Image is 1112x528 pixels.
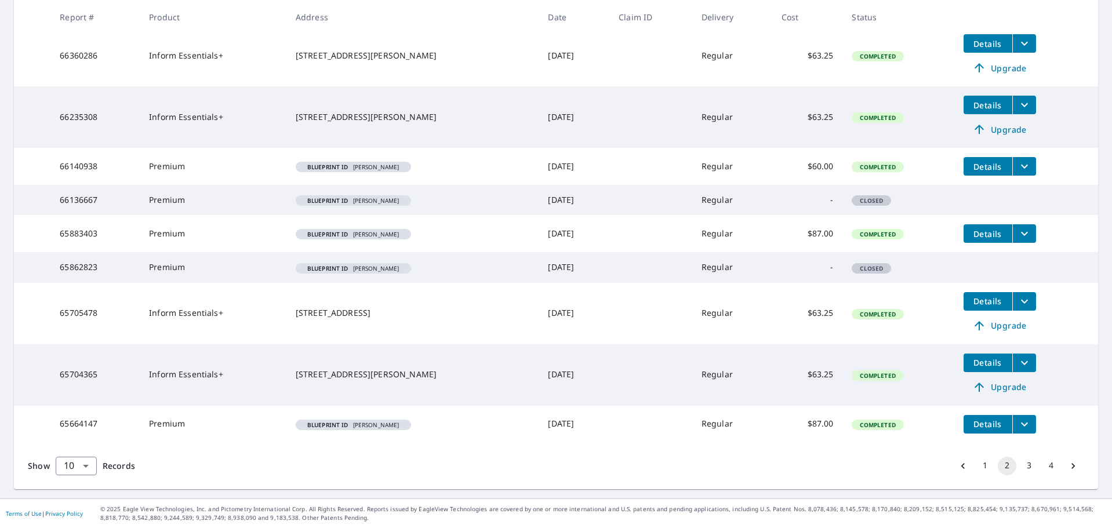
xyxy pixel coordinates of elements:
em: Blueprint ID [307,422,348,428]
td: $63.25 [772,344,843,406]
span: [PERSON_NAME] [300,198,406,203]
td: Inform Essentials+ [140,25,286,86]
span: [PERSON_NAME] [300,164,406,170]
button: filesDropdownBtn-65705478 [1012,292,1036,311]
td: [DATE] [539,406,609,443]
td: [DATE] [539,148,609,185]
td: Regular [692,252,772,282]
span: [PERSON_NAME] [300,265,406,271]
td: Regular [692,185,772,215]
td: Regular [692,406,772,443]
span: Details [971,418,1005,429]
td: 65705478 [50,283,140,344]
span: Records [103,460,135,471]
td: 66140938 [50,148,140,185]
span: Completed [853,372,902,380]
td: Inform Essentials+ [140,283,286,344]
button: detailsBtn-65664147 [964,415,1012,434]
td: [DATE] [539,344,609,406]
button: Go to previous page [954,457,972,475]
button: detailsBtn-66360286 [964,34,1012,53]
a: Upgrade [964,59,1036,77]
button: Go to page 3 [1020,457,1038,475]
button: detailsBtn-65883403 [964,224,1012,243]
em: Blueprint ID [307,231,348,237]
td: $63.25 [772,283,843,344]
td: Regular [692,283,772,344]
span: [PERSON_NAME] [300,231,406,237]
td: 65664147 [50,406,140,443]
a: Privacy Policy [45,509,83,518]
td: $87.00 [772,215,843,252]
span: Completed [853,52,902,60]
td: - [772,185,843,215]
td: Premium [140,406,286,443]
td: Regular [692,148,772,185]
span: Details [971,161,1005,172]
td: Regular [692,86,772,148]
p: | [6,510,83,517]
td: Regular [692,25,772,86]
div: [STREET_ADDRESS][PERSON_NAME] [296,50,530,61]
div: 10 [56,450,97,482]
button: filesDropdownBtn-66140938 [1012,157,1036,176]
button: Go to page 1 [976,457,994,475]
span: Completed [853,230,902,238]
td: Inform Essentials+ [140,344,286,406]
em: Blueprint ID [307,198,348,203]
span: Upgrade [971,380,1029,394]
td: $60.00 [772,148,843,185]
button: Go to next page [1064,457,1082,475]
td: $63.25 [772,25,843,86]
span: Upgrade [971,122,1029,136]
button: detailsBtn-66140938 [964,157,1012,176]
span: Details [971,38,1005,49]
span: Closed [853,264,890,272]
td: [DATE] [539,252,609,282]
td: [DATE] [539,283,609,344]
a: Upgrade [964,378,1036,396]
span: Upgrade [971,319,1029,333]
a: Terms of Use [6,509,42,518]
td: [DATE] [539,25,609,86]
button: detailsBtn-65705478 [964,292,1012,311]
td: 66360286 [50,25,140,86]
span: Details [971,296,1005,307]
td: - [772,252,843,282]
div: [STREET_ADDRESS] [296,307,530,319]
td: Premium [140,252,286,282]
button: filesDropdownBtn-65883403 [1012,224,1036,243]
td: [DATE] [539,215,609,252]
button: detailsBtn-65704365 [964,354,1012,372]
td: Premium [140,148,286,185]
button: filesDropdownBtn-66360286 [1012,34,1036,53]
td: Inform Essentials+ [140,86,286,148]
div: [STREET_ADDRESS][PERSON_NAME] [296,369,530,380]
span: Details [971,100,1005,111]
td: [DATE] [539,86,609,148]
span: Completed [853,114,902,122]
td: $63.25 [772,86,843,148]
td: Premium [140,185,286,215]
button: filesDropdownBtn-65664147 [1012,415,1036,434]
span: Completed [853,163,902,171]
td: 65883403 [50,215,140,252]
td: [DATE] [539,185,609,215]
td: Premium [140,215,286,252]
a: Upgrade [964,316,1036,335]
span: Show [28,460,50,471]
p: © 2025 Eagle View Technologies, Inc. and Pictometry International Corp. All Rights Reserved. Repo... [100,505,1106,522]
a: Upgrade [964,120,1036,139]
td: 66235308 [50,86,140,148]
td: 66136667 [50,185,140,215]
span: Details [971,228,1005,239]
button: filesDropdownBtn-66235308 [1012,96,1036,114]
em: Blueprint ID [307,164,348,170]
span: [PERSON_NAME] [300,422,406,428]
div: [STREET_ADDRESS][PERSON_NAME] [296,111,530,123]
td: Regular [692,215,772,252]
span: Upgrade [971,61,1029,75]
nav: pagination navigation [952,457,1084,475]
button: detailsBtn-66235308 [964,96,1012,114]
button: page 2 [998,457,1016,475]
